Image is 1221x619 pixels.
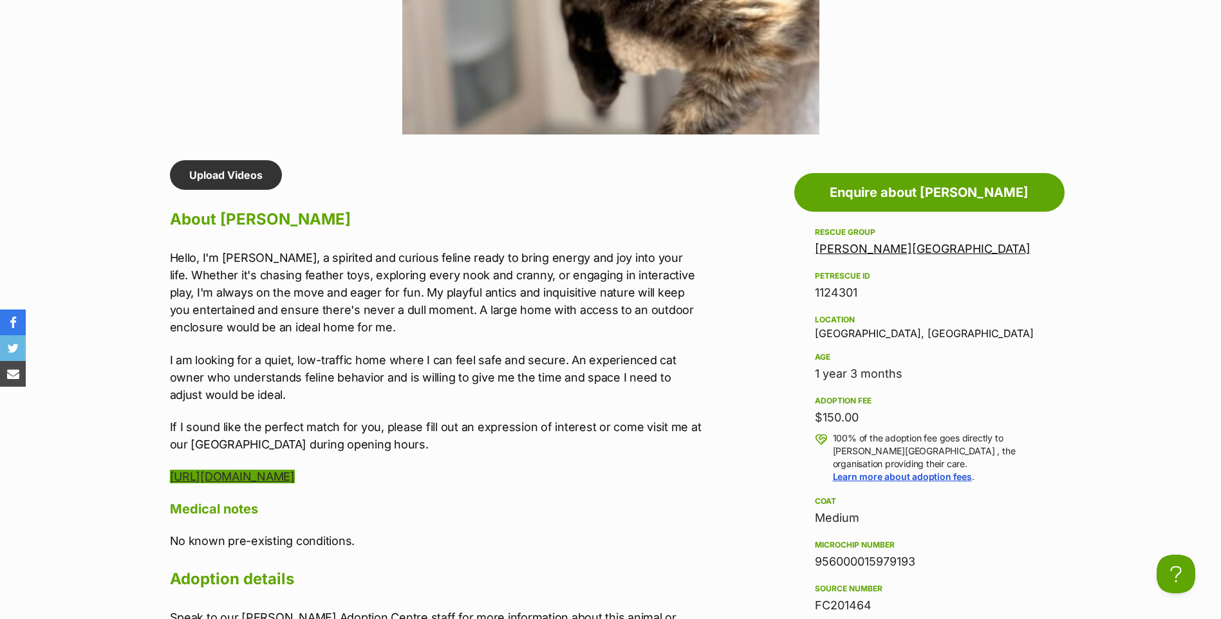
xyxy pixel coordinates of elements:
div: Medium [815,509,1044,527]
h2: Adoption details [170,565,702,593]
a: Upload Videos [170,160,282,190]
a: [PERSON_NAME][GEOGRAPHIC_DATA] [815,242,1030,255]
p: I am looking for a quiet, low-traffic home where I can feel safe and secure. An experienced cat o... [170,351,702,403]
div: Source number [815,584,1044,594]
p: 100% of the adoption fee goes directly to [PERSON_NAME][GEOGRAPHIC_DATA] , the organisation provi... [833,432,1044,483]
p: No known pre-existing conditions. [170,532,702,550]
div: 1 year 3 months [815,365,1044,383]
p: If I sound like the perfect match for you, please fill out an expression of interest or come visi... [170,418,702,453]
div: PetRescue ID [815,271,1044,281]
div: [GEOGRAPHIC_DATA], [GEOGRAPHIC_DATA] [815,312,1044,339]
a: Learn more about adoption fees [833,471,972,482]
div: Microchip number [815,540,1044,550]
div: 1124301 [815,284,1044,302]
div: $150.00 [815,409,1044,427]
div: Location [815,315,1044,325]
a: [URL][DOMAIN_NAME] [170,470,295,483]
div: FC201464 [815,596,1044,614]
div: Age [815,352,1044,362]
h2: About [PERSON_NAME] [170,205,702,234]
a: Enquire about [PERSON_NAME] [794,173,1065,212]
iframe: Help Scout Beacon - Open [1157,555,1195,593]
div: 956000015979193 [815,553,1044,571]
div: Adoption fee [815,396,1044,406]
p: Hello, I'm [PERSON_NAME], a spirited and curious feline ready to bring energy and joy into your l... [170,249,702,336]
h4: Medical notes [170,501,702,517]
div: Rescue group [815,227,1044,237]
div: Coat [815,496,1044,506]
